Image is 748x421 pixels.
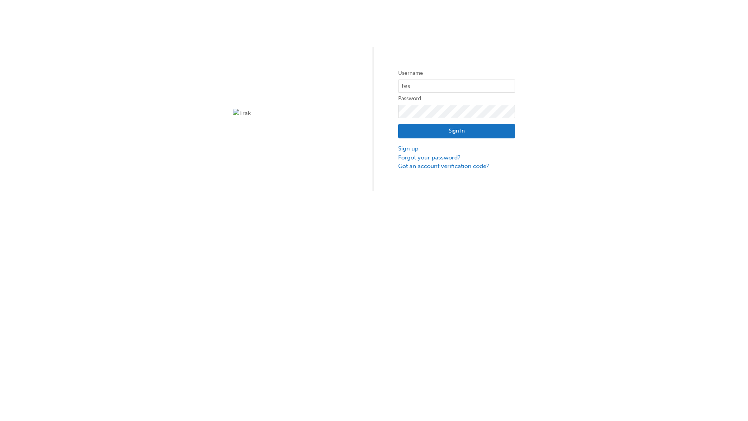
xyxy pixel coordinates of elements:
[398,124,515,139] button: Sign In
[398,144,515,153] a: Sign up
[233,109,350,118] img: Trak
[398,153,515,162] a: Forgot your password?
[398,80,515,93] input: Username
[398,162,515,171] a: Got an account verification code?
[398,69,515,78] label: Username
[398,94,515,103] label: Password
